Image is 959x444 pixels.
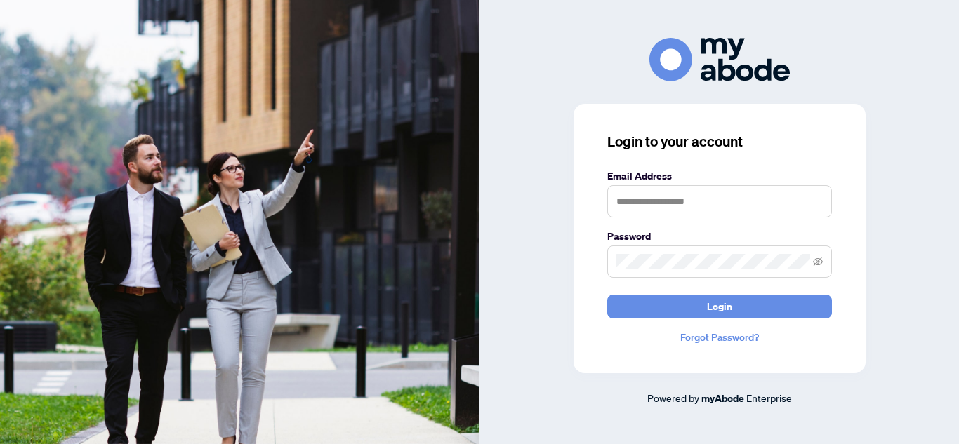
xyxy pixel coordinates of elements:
button: Login [607,295,832,318]
label: Password [607,229,832,244]
img: ma-logo [649,38,790,81]
span: Login [707,295,732,318]
span: Enterprise [746,391,792,404]
label: Email Address [607,168,832,184]
span: Powered by [647,391,699,404]
a: myAbode [701,391,744,406]
span: eye-invisible [813,257,823,267]
h3: Login to your account [607,132,832,152]
a: Forgot Password? [607,330,832,345]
